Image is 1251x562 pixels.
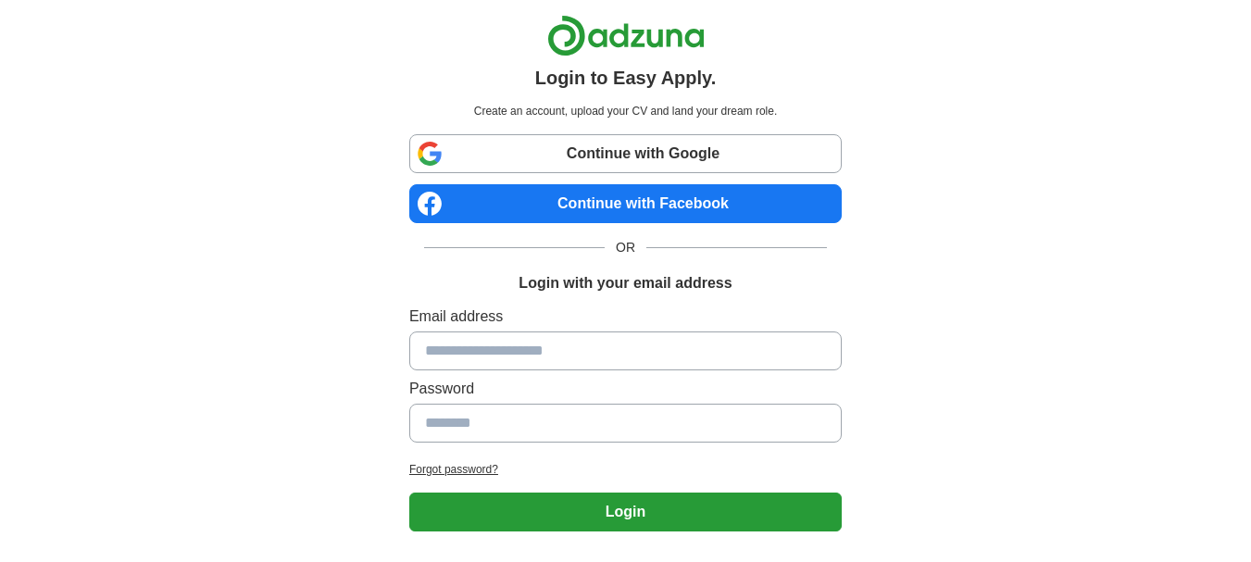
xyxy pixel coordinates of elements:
[605,238,646,257] span: OR
[413,103,838,119] p: Create an account, upload your CV and land your dream role.
[409,378,842,400] label: Password
[409,461,842,478] a: Forgot password?
[547,15,705,56] img: Adzuna logo
[409,134,842,173] a: Continue with Google
[409,493,842,531] button: Login
[519,272,732,294] h1: Login with your email address
[409,184,842,223] a: Continue with Facebook
[409,306,842,328] label: Email address
[535,64,717,92] h1: Login to Easy Apply.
